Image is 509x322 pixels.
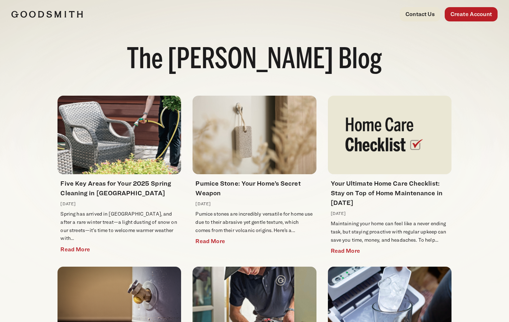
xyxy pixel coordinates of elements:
p: [DATE] [60,201,178,207]
span: Read More [331,245,360,257]
h4: Your Ultimate Home Care Checklist: Stay on Top of Home Maintenance in [DATE] [331,178,449,207]
p: Maintaining your home can feel like a never ending task, but staying proactive with regular upkee... [331,220,449,244]
p: Pumice stones are incredibly versatile for home use due to their abrasive yet gentle texture, whi... [195,210,313,234]
h4: Pumice Stone: Your Home’s Secret Weapon [195,178,313,198]
p: [DATE] [331,210,449,217]
a: Five Key Areas for Your 2025 Spring Cleaning in Houston Five Key Areas for Your 2025 Spring Clean... [58,96,181,254]
img: Goodsmith [11,11,83,18]
h1: The [PERSON_NAME] Blog [11,43,498,79]
img: Your Ultimate Home Care Checklist: Stay on Top of Home Maintenance in 2025 [328,96,451,174]
a: Contact Us [400,7,440,21]
span: Read More [195,235,225,247]
p: Spring has arrived in [GEOGRAPHIC_DATA], and after a rare winter treat—a light dusting of snow on... [60,210,178,242]
a: Pumice Stone: Your Home’s Secret Weapon Pumice Stone: Your Home’s Secret Weapon [DATE] Pumice sto... [193,96,316,246]
img: Pumice Stone: Your Home’s Secret Weapon [193,96,316,174]
a: Create Account [445,7,498,21]
a: Your Ultimate Home Care Checklist: Stay on Top of Home Maintenance in 2025 Your Ultimate Home Car... [328,96,451,255]
p: [DATE] [195,201,313,207]
img: Five Key Areas for Your 2025 Spring Cleaning in Houston [58,96,181,174]
span: Read More [60,243,90,256]
h4: Five Key Areas for Your 2025 Spring Cleaning in [GEOGRAPHIC_DATA] [60,178,178,198]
